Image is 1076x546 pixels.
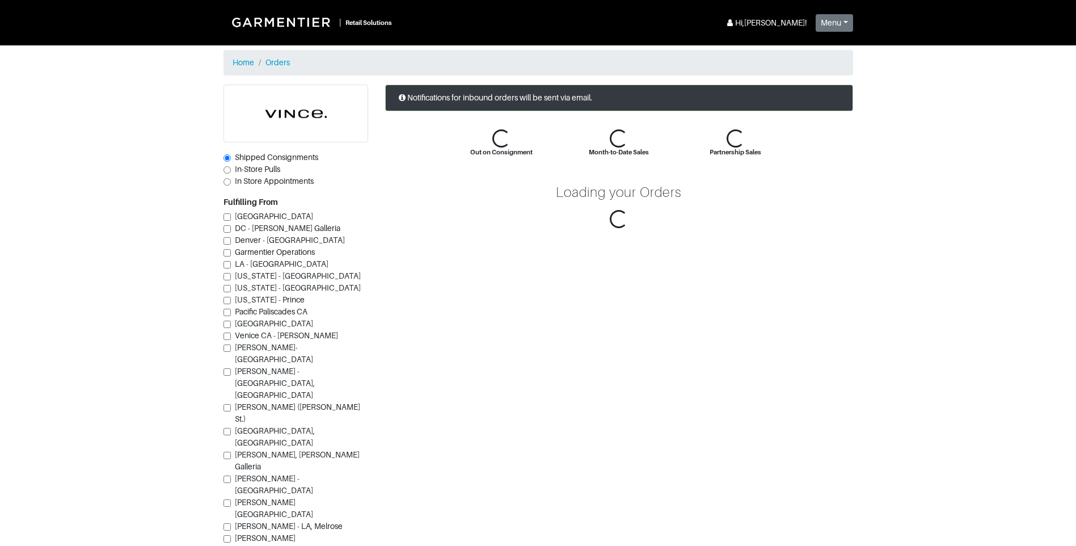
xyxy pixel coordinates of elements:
input: [PERSON_NAME] - [GEOGRAPHIC_DATA] [223,476,231,483]
input: [GEOGRAPHIC_DATA] [223,213,231,221]
a: Home [233,58,254,67]
input: In-Store Pulls [223,166,231,174]
span: [GEOGRAPHIC_DATA] [235,319,313,328]
input: In Store Appointments [223,178,231,186]
label: Fulfilling From [223,196,278,208]
span: Pacific Paliscades CA [235,307,307,316]
div: Notifications for inbound orders will be sent via email. [385,85,853,111]
span: In Store Appointments [235,177,314,186]
input: Venice CA - [PERSON_NAME] [223,333,231,340]
span: Venice CA - [PERSON_NAME] [235,331,338,340]
input: [PERSON_NAME][GEOGRAPHIC_DATA]. [223,535,231,543]
small: Retail Solutions [345,19,392,26]
span: [PERSON_NAME] ([PERSON_NAME] St.) [235,402,360,423]
span: [US_STATE] - Prince [235,295,305,304]
div: | [339,16,341,28]
input: Garmentier Operations [223,249,231,257]
input: [GEOGRAPHIC_DATA] [223,321,231,328]
input: [PERSON_NAME] - LA, Melrose [223,523,231,531]
input: Pacific Paliscades CA [223,309,231,316]
input: [US_STATE] - Prince [223,297,231,304]
span: [PERSON_NAME] - [GEOGRAPHIC_DATA] [235,474,313,495]
input: [PERSON_NAME] ([PERSON_NAME] St.) [223,404,231,411]
span: [GEOGRAPHIC_DATA], [GEOGRAPHIC_DATA] [235,426,315,447]
img: cyAkLTq7csKWtL9WARqkkVaF.png [224,85,368,142]
a: |Retail Solutions [223,9,396,35]
input: [GEOGRAPHIC_DATA], [GEOGRAPHIC_DATA] [223,428,231,435]
button: Menu [816,14,853,32]
input: Shipped Consignments [223,154,231,162]
input: [PERSON_NAME] - [GEOGRAPHIC_DATA], [GEOGRAPHIC_DATA] [223,368,231,376]
span: Denver - [GEOGRAPHIC_DATA] [235,236,345,245]
div: Month-to-Date Sales [589,148,649,157]
input: [PERSON_NAME], [PERSON_NAME] Galleria [223,452,231,459]
input: [PERSON_NAME]-[GEOGRAPHIC_DATA] [223,345,231,352]
span: [GEOGRAPHIC_DATA] [235,212,313,221]
span: DC - [PERSON_NAME] Galleria [235,224,340,233]
div: Hi, [PERSON_NAME] ! [725,17,807,29]
span: [PERSON_NAME] - [GEOGRAPHIC_DATA], [GEOGRAPHIC_DATA] [235,367,315,400]
input: LA - [GEOGRAPHIC_DATA] [223,261,231,268]
div: Loading your Orders [556,184,682,201]
input: Denver - [GEOGRAPHIC_DATA] [223,237,231,245]
nav: breadcrumb [223,50,853,75]
span: Garmentier Operations [235,247,315,257]
input: [PERSON_NAME][GEOGRAPHIC_DATA] [223,499,231,507]
span: Shipped Consignments [235,153,318,162]
input: DC - [PERSON_NAME] Galleria [223,225,231,233]
span: [PERSON_NAME]-[GEOGRAPHIC_DATA] [235,343,313,364]
span: LA - [GEOGRAPHIC_DATA] [235,259,328,268]
a: Orders [265,58,290,67]
div: Partnership Sales [710,148,761,157]
span: [PERSON_NAME][GEOGRAPHIC_DATA] [235,498,313,519]
span: [PERSON_NAME], [PERSON_NAME] Galleria [235,450,360,471]
span: In-Store Pulls [235,165,280,174]
span: [PERSON_NAME] - LA, Melrose [235,522,343,531]
img: Garmentier [226,11,339,33]
input: [US_STATE] - [GEOGRAPHIC_DATA] [223,273,231,280]
input: [US_STATE] - [GEOGRAPHIC_DATA] [223,285,231,292]
div: Out on Consignment [470,148,533,157]
span: [US_STATE] - [GEOGRAPHIC_DATA] [235,271,361,280]
span: [US_STATE] - [GEOGRAPHIC_DATA] [235,283,361,292]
